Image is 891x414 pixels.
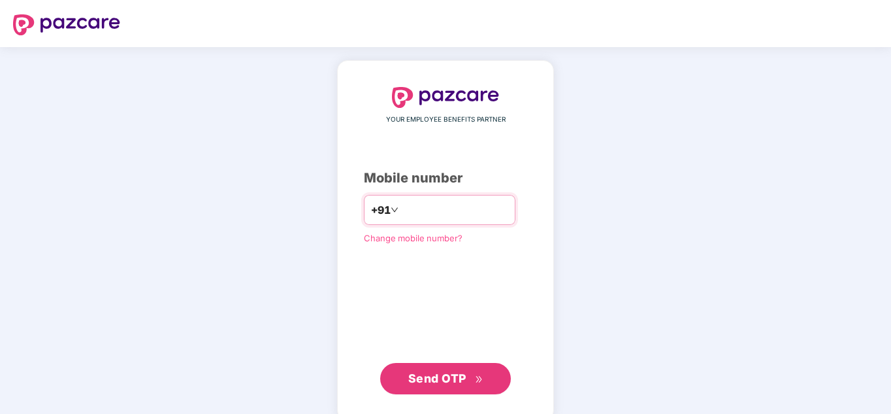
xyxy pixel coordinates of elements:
img: logo [13,14,120,35]
span: YOUR EMPLOYEE BENEFITS PARTNER [386,114,506,125]
a: Change mobile number? [364,233,462,243]
span: down [391,206,398,214]
span: Send OTP [408,371,466,385]
span: +91 [371,202,391,218]
button: Send OTPdouble-right [380,363,511,394]
span: double-right [475,375,483,384]
div: Mobile number [364,168,527,188]
img: logo [392,87,499,108]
